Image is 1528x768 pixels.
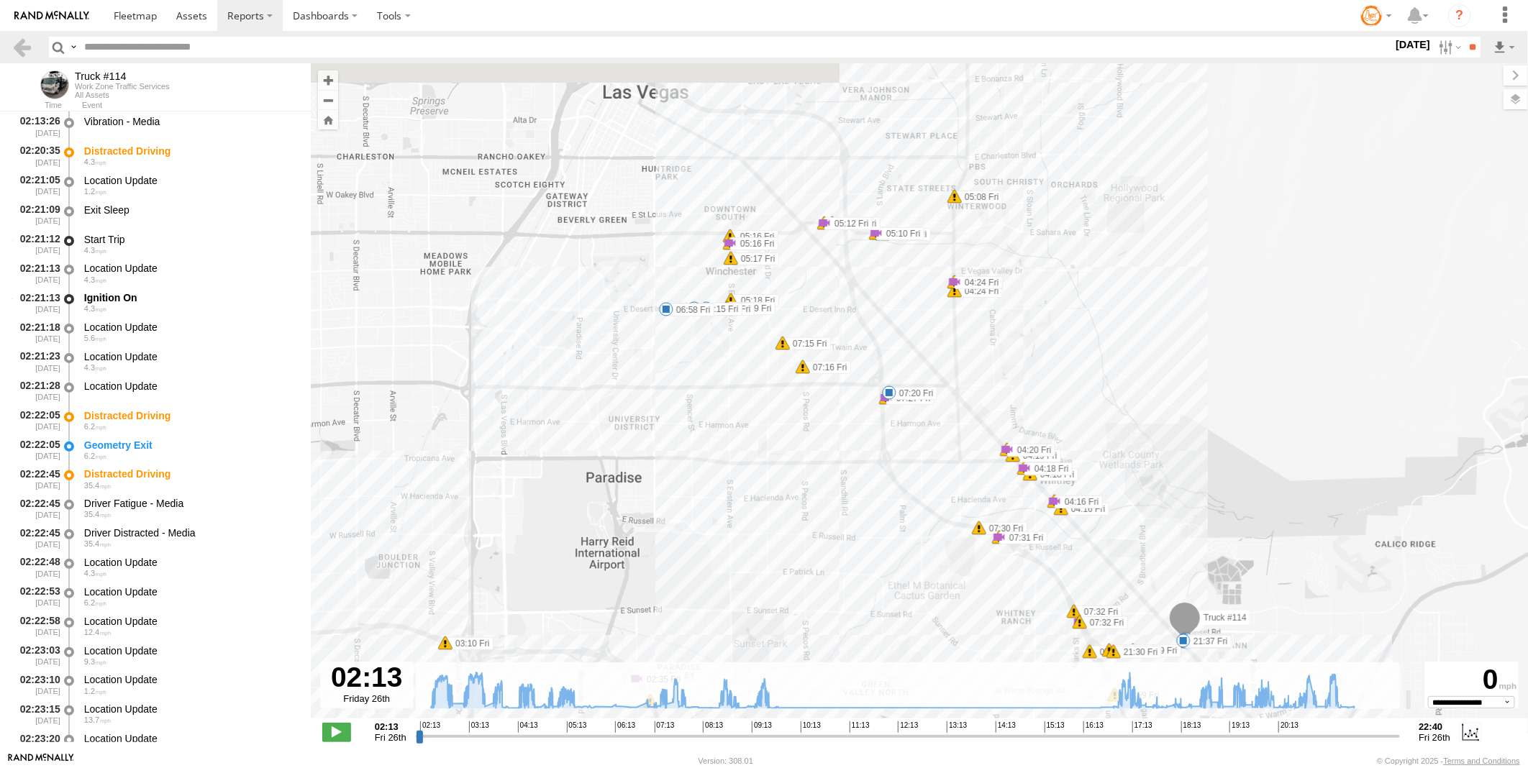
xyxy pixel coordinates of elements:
[1393,37,1433,52] label: [DATE]
[84,363,106,372] span: 4.3
[12,700,62,727] div: 02:23:15 [DATE]
[84,703,297,716] div: Location Update
[1074,605,1122,618] label: 07:32 Fri
[318,70,338,90] button: Zoom in
[84,204,297,216] div: Exit Sleep
[84,598,106,607] span: 6.2
[955,276,1003,289] label: 04:24 Fri
[84,334,106,342] span: 5.6
[567,721,587,733] span: 05:13
[1181,721,1201,733] span: 18:13
[84,615,297,628] div: Location Update
[1377,756,1520,765] div: © Copyright 2025 -
[84,157,106,166] span: 4.3
[318,110,338,129] button: Zoom Home
[1007,444,1055,457] label: 04:20 Fri
[75,70,170,82] div: Truck #114 - View Asset History
[12,466,62,493] div: 02:22:45 [DATE]
[655,721,675,733] span: 07:13
[84,510,111,518] span: 35.4
[469,721,489,733] span: 03:13
[75,91,170,99] div: All Assets
[1229,721,1250,733] span: 19:13
[375,732,406,743] span: Fri 26th Sep 2025
[12,672,62,698] div: 02:23:10 [DATE]
[84,539,111,548] span: 35.4
[1492,37,1516,58] label: Export results as...
[889,387,937,400] label: 07:20 Fri
[12,495,62,521] div: 02:22:45 [DATE]
[84,687,106,695] span: 1.2
[1114,646,1162,659] label: 21:30 Fri
[12,524,62,551] div: 02:22:45 [DATE]
[947,721,967,733] span: 13:13
[12,37,32,58] a: Back to previous Page
[518,721,538,733] span: 04:13
[84,452,106,460] span: 6.2
[730,237,778,250] label: 05:16 Fri
[84,569,106,577] span: 4.3
[14,11,89,21] img: rand-logo.svg
[1083,721,1104,733] span: 16:13
[84,422,106,431] span: 6.2
[84,526,297,539] div: Driver Distracted - Media
[12,436,62,463] div: 02:22:05 [DATE]
[84,262,297,275] div: Location Update
[996,721,1016,733] span: 14:13
[12,142,62,169] div: 02:20:35 [DATE]
[84,467,297,480] div: Distracted Driving
[1204,613,1247,623] span: Truck #114
[1109,644,1158,657] label: 08:31 Fri
[1061,503,1109,516] label: 04:16 Fri
[12,730,62,756] div: 02:23:20 [DATE]
[1444,756,1520,765] a: Terms and Conditions
[1278,721,1299,733] span: 20:13
[84,673,297,686] div: Location Update
[699,756,753,765] div: Version: 308.01
[84,187,106,196] span: 1.2
[1433,37,1464,58] label: Search Filter Options
[1355,5,1397,27] div: Tommy Stauffer
[955,191,1003,204] label: 05:08 Fri
[84,174,297,187] div: Location Update
[84,115,297,128] div: Vibration - Media
[84,304,106,313] span: 4.3
[12,113,62,140] div: 02:13:26 [DATE]
[84,481,111,490] span: 35.4
[12,319,62,345] div: 02:21:18 [DATE]
[666,303,714,316] label: 06:58 Fri
[12,260,62,287] div: 02:21:13 [DATE]
[12,407,62,434] div: 02:22:05 [DATE]
[84,497,297,510] div: Driver Fatigue - Media
[801,721,821,733] span: 10:13
[898,721,918,733] span: 12:13
[12,378,62,404] div: 02:21:28 [DATE]
[824,217,873,230] label: 05:12 Fri
[955,285,1003,298] label: 04:24 Fri
[82,102,311,109] div: Event
[84,644,297,657] div: Location Update
[12,102,62,109] div: Time
[68,37,79,58] label: Search Query
[999,531,1047,544] label: 07:31 Fri
[1024,462,1073,475] label: 04:18 Fri
[803,361,851,374] label: 07:16 Fri
[12,554,62,580] div: 02:22:48 [DATE]
[84,732,297,745] div: Location Update
[12,231,62,257] div: 02:21:12 [DATE]
[1419,732,1450,743] span: Fri 26th Sep 2025
[84,409,297,422] div: Distracted Driving
[12,642,62,669] div: 02:23:03 [DATE]
[730,230,778,243] label: 05:16 Fri
[375,721,406,732] strong: 02:13
[876,227,924,240] label: 05:10 Fri
[84,291,297,304] div: Ignition On
[322,723,351,741] label: Play/Stop
[615,721,635,733] span: 06:13
[12,348,62,375] div: 02:21:23 [DATE]
[75,82,170,91] div: Work Zone Traffic Services
[1448,4,1471,27] i: ?
[752,721,772,733] span: 09:13
[84,350,297,363] div: Location Update
[84,145,297,157] div: Distracted Driving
